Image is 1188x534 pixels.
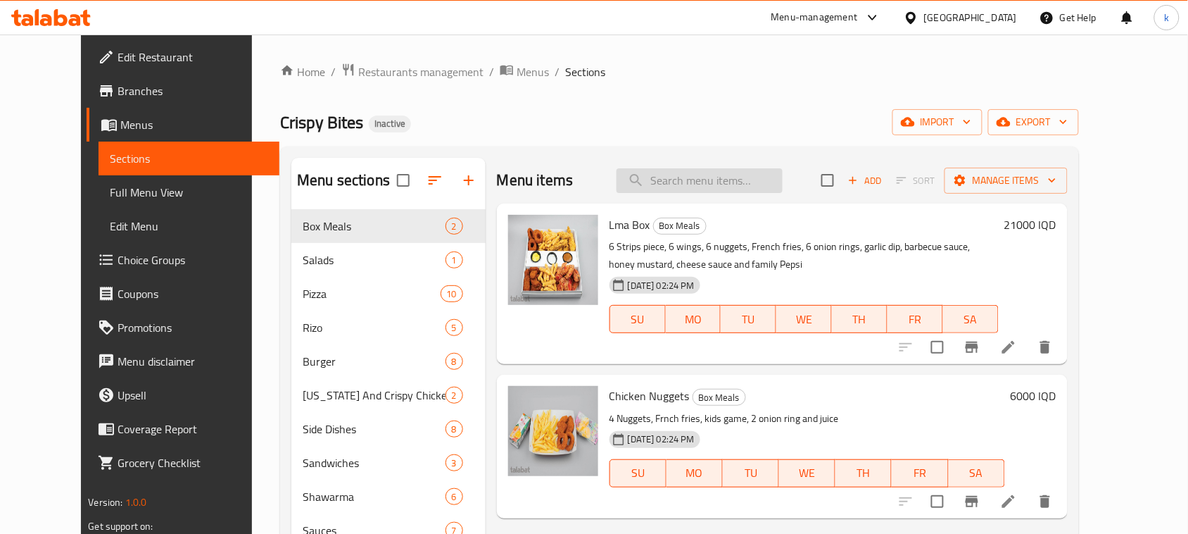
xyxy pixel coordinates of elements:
span: Select to update [923,333,952,362]
span: Add item [842,170,887,192]
input: search [617,168,783,193]
a: Edit menu item [1000,493,1017,510]
button: Branch-specific-item [955,485,989,519]
div: Side Dishes8 [291,412,486,446]
span: TU [726,309,771,330]
img: Lma Box [508,215,598,305]
div: Inactive [369,116,411,132]
div: Salads1 [291,243,486,277]
span: 8 [446,355,462,368]
span: Select section [813,166,842,195]
div: items [445,454,463,471]
span: MO [671,309,716,330]
span: k [1164,10,1169,25]
div: Pizza10 [291,277,486,311]
a: Upsell [87,378,279,412]
span: Select to update [923,487,952,516]
span: Sections [110,150,268,167]
div: Box Meals [693,389,746,406]
div: Shawarma6 [291,480,486,514]
a: Grocery Checklist [87,446,279,480]
div: items [445,319,463,336]
span: Box Meals [303,218,445,235]
button: import [892,109,982,135]
span: 1.0.0 [125,493,147,511]
span: Menu disclaimer [118,353,268,370]
button: FR [892,459,948,488]
span: Sort sections [418,163,452,197]
a: Home [280,63,325,80]
button: Branch-specific-item [955,330,989,364]
span: Grocery Checklist [118,454,268,471]
span: Crispy Bites [280,106,363,138]
span: Select section first [887,170,944,192]
span: Coverage Report [118,421,268,437]
button: export [988,109,1079,135]
div: items [441,285,463,302]
li: / [489,63,494,80]
button: delete [1028,330,1062,364]
a: Menus [87,108,279,142]
span: 8 [446,423,462,436]
span: WE [782,309,826,330]
span: Edit Restaurant [118,49,268,66]
span: Menus [120,116,268,133]
span: SU [616,463,661,483]
h6: 21000 IQD [1004,215,1056,235]
span: WE [785,463,830,483]
span: Sections [565,63,605,80]
span: MO [672,463,717,483]
button: Manage items [944,168,1068,194]
a: Restaurants management [341,63,484,81]
div: Rizo [303,319,445,336]
div: items [445,421,463,437]
div: items [445,353,463,370]
div: [GEOGRAPHIC_DATA] [924,10,1017,25]
span: TH [841,463,886,483]
span: Promotions [118,319,268,336]
span: Coupons [118,285,268,302]
span: Side Dishes [303,421,445,437]
a: Edit menu item [1000,339,1017,356]
a: Coverage Report [87,412,279,446]
span: 5 [446,321,462,335]
button: MO [666,305,721,333]
span: SA [949,309,993,330]
button: TU [723,459,779,488]
div: Rizo5 [291,311,486,344]
span: export [999,113,1068,131]
span: Version: [88,493,122,511]
h2: Menu sections [297,170,390,191]
span: Lma Box [609,214,650,235]
a: Choice Groups [87,243,279,277]
span: Pizza [303,285,440,302]
span: SU [616,309,660,330]
div: Box Meals2 [291,209,486,243]
span: Upsell [118,387,268,404]
span: Chicken Nuggets [609,385,690,406]
a: Menus [500,63,549,81]
div: items [445,488,463,505]
span: Inactive [369,118,411,130]
div: Shawarma [303,488,445,505]
a: Full Menu View [99,175,279,209]
div: Burger8 [291,344,486,378]
h2: Menu items [497,170,574,191]
span: 3 [446,457,462,470]
span: Menus [517,63,549,80]
span: Salads [303,252,445,268]
button: Add [842,170,887,192]
span: 10 [441,287,462,301]
span: Sandwiches [303,454,445,471]
button: SU [609,459,666,488]
span: [US_STATE] And Crispy Chicken [303,387,445,404]
h6: 6000 IQD [1011,386,1056,406]
img: Chicken Nuggets [508,386,598,476]
span: Box Meals [693,390,745,406]
span: 6 [446,490,462,504]
a: Edit Restaurant [87,40,279,74]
